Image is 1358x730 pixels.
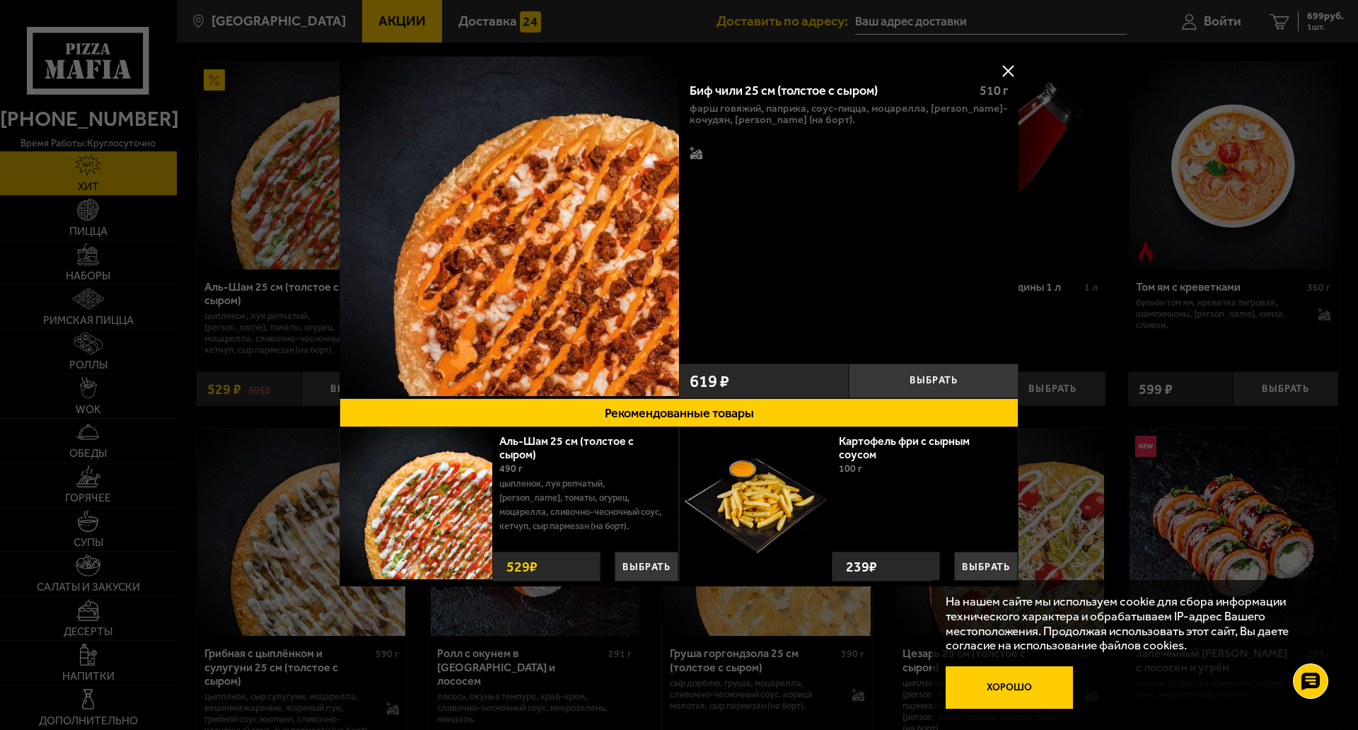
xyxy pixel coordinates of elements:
span: 510 г [980,83,1008,98]
button: Хорошо [946,666,1073,709]
span: 619 ₽ [690,373,729,390]
span: 490 г [499,463,523,475]
strong: 239 ₽ [842,552,881,581]
strong: 529 ₽ [503,552,541,581]
img: Биф чили 25 см (толстое с сыром) [339,57,679,396]
p: фарш говяжий, паприка, соус-пицца, моцарелла, [PERSON_NAME]-кочудян, [PERSON_NAME] (на борт). [690,103,1008,125]
div: Биф чили 25 см (толстое с сыром) [690,83,968,99]
p: На нашем сайте мы используем cookie для сбора информации технического характера и обрабатываем IP... [946,594,1316,653]
span: 100 г [839,463,862,475]
button: Выбрать [954,552,1018,581]
a: Биф чили 25 см (толстое с сыром) [339,57,679,398]
a: Аль-Шам 25 см (толстое с сыром) [499,434,634,461]
button: Рекомендованные товары [339,398,1018,427]
button: Выбрать [849,364,1018,398]
p: цыпленок, лук репчатый, [PERSON_NAME], томаты, огурец, моцарелла, сливочно-чесночный соус, кетчуп... [499,477,668,533]
a: Картофель фри с сырным соусом [839,434,970,461]
button: Выбрать [615,552,678,581]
